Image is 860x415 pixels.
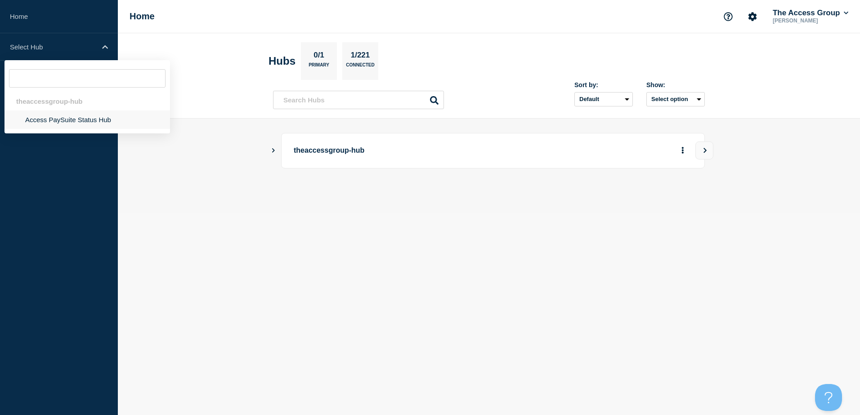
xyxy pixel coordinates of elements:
p: [PERSON_NAME] [771,18,850,24]
button: The Access Group [771,9,850,18]
iframe: Help Scout Beacon - Open [815,384,842,411]
p: Primary [309,62,329,72]
div: Sort by: [574,81,633,88]
h2: Hubs [269,55,296,67]
div: Show: [646,81,705,88]
p: 0/1 [310,51,328,62]
p: theaccessgroup-hub [294,142,542,159]
p: Select Hub [10,43,96,51]
button: View [695,141,713,159]
p: 1/221 [347,51,373,62]
input: Search Hubs [273,91,444,109]
button: More actions [677,142,689,159]
li: Access PaySuite Status Hub [4,110,170,129]
button: Account settings [743,7,762,26]
p: Connected [346,62,374,72]
button: Show Connected Hubs [271,147,276,154]
h1: Home [130,11,155,22]
button: Select option [646,92,705,106]
select: Sort by [574,92,633,106]
button: Support [719,7,738,26]
div: theaccessgroup-hub [4,92,170,110]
